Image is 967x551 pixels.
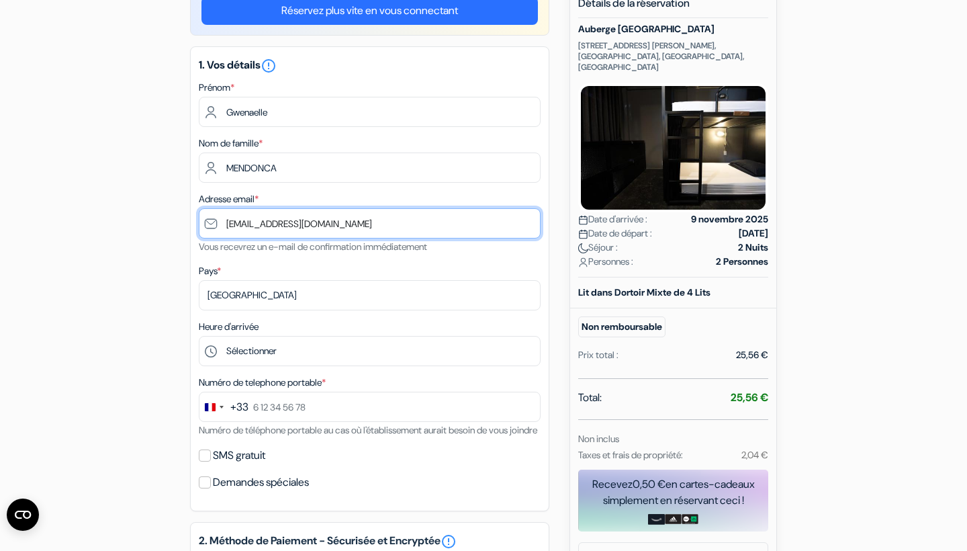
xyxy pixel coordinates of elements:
[665,514,682,525] img: adidas-card.png
[261,58,277,72] a: error_outline
[199,534,541,550] h5: 2. Méthode de Paiement - Sécurisée et Encryptée
[199,153,541,183] input: Entrer le nom de famille
[199,320,259,334] label: Heure d'arrivée
[578,215,588,225] img: calendar.svg
[731,390,768,405] strong: 25,56 €
[578,255,633,269] span: Personnes :
[199,424,537,436] small: Numéro de téléphone portable au cas où l'établissement aurait besoin de vous joindre
[578,390,602,406] span: Total:
[578,348,618,362] div: Prix total :
[739,226,768,241] strong: [DATE]
[578,229,588,239] img: calendar.svg
[578,433,619,445] small: Non inclus
[578,40,768,73] p: [STREET_ADDRESS] [PERSON_NAME], [GEOGRAPHIC_DATA], [GEOGRAPHIC_DATA], [GEOGRAPHIC_DATA]
[230,399,248,415] div: +33
[199,208,541,239] input: Entrer adresse e-mail
[213,473,309,492] label: Demandes spéciales
[441,534,457,550] a: error_outline
[633,477,665,491] span: 0,50 €
[199,136,263,151] label: Nom de famille
[738,241,768,255] strong: 2 Nuits
[578,257,588,267] img: user_icon.svg
[736,348,768,362] div: 25,56 €
[578,24,768,35] h5: Auberge [GEOGRAPHIC_DATA]
[213,446,265,465] label: SMS gratuit
[199,81,234,95] label: Prénom
[716,255,768,269] strong: 2 Personnes
[682,514,698,525] img: uber-uber-eats-card.png
[578,449,683,461] small: Taxes et frais de propriété:
[199,241,427,253] small: Vous recevrez un e-mail de confirmation immédiatement
[578,286,710,298] b: Lit dans Dortoir Mixte de 4 Lits
[741,449,768,461] small: 2,04 €
[199,192,259,206] label: Adresse email
[199,97,541,127] input: Entrez votre prénom
[578,241,618,255] span: Séjour :
[578,226,652,241] span: Date de départ :
[261,58,277,74] i: error_outline
[199,376,326,390] label: Numéro de telephone portable
[199,392,541,422] input: 6 12 34 56 78
[199,392,248,421] button: Change country, selected France (+33)
[578,476,768,509] div: Recevez en cartes-cadeaux simplement en réservant ceci !
[691,212,768,226] strong: 9 novembre 2025
[199,264,221,278] label: Pays
[199,58,541,74] h5: 1. Vos détails
[7,499,39,531] button: Ouvrir le widget CMP
[578,243,588,253] img: moon.svg
[578,316,665,337] small: Non remboursable
[578,212,647,226] span: Date d'arrivée :
[648,514,665,525] img: amazon-card-no-text.png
